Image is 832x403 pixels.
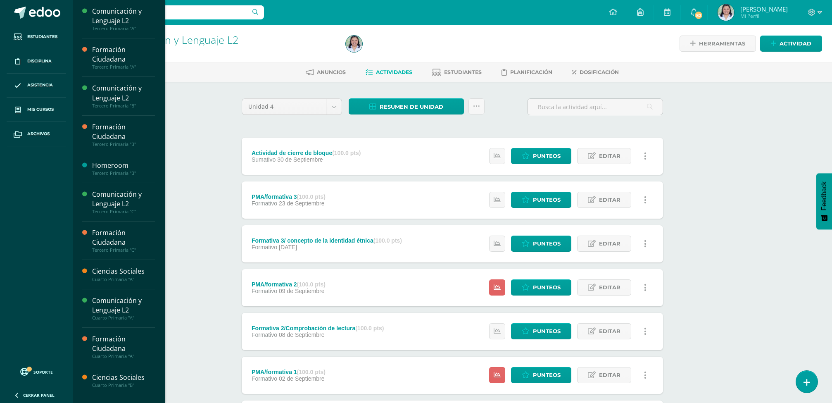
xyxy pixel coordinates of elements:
span: Anuncios [317,69,346,75]
a: Comunicación y Lenguaje L2Tercero Primaria "C" [92,190,155,215]
span: 30 de Septiembre [277,156,323,163]
div: Cuarto Primaria 'A' [104,45,336,53]
span: Editar [599,367,620,383]
span: 02 de Septiembre [279,375,325,382]
span: Resumen de unidad [380,99,443,114]
a: Dosificación [572,66,619,79]
a: Comunicación y Lenguaje L2Cuarto Primaria "A" [92,296,155,321]
a: Disciplina [7,49,66,74]
span: Punteos [533,367,561,383]
div: Tercero Primaria "C" [92,247,155,253]
span: Cerrar panel [23,392,55,398]
div: Formación Ciudadana [92,228,155,247]
span: Mi Perfil [740,12,788,19]
span: Editar [599,280,620,295]
div: Tercero Primaria "A" [92,64,155,70]
a: Punteos [511,236,571,252]
span: Punteos [533,324,561,339]
span: Soporte [33,369,53,375]
strong: (100.0 pts) [373,237,402,244]
a: Comunicación y Lenguaje L2 [104,33,238,47]
div: Cuarto Primaria "B" [92,382,155,388]
span: Punteos [533,192,561,207]
div: Cuarto Primaria "A" [92,277,155,282]
a: Mis cursos [7,98,66,122]
span: Estudiantes [444,69,482,75]
strong: (100.0 pts) [355,325,384,331]
span: [PERSON_NAME] [740,5,788,13]
span: Editar [599,148,620,164]
span: Punteos [533,148,561,164]
span: Punteos [533,236,561,251]
span: Mis cursos [27,106,54,113]
div: Actividad de cierre de bloque [252,150,361,156]
input: Busca un usuario... [78,5,264,19]
a: Comunicación y Lenguaje L2Tercero Primaria "A" [92,7,155,31]
span: Asistencia [27,82,53,88]
span: 09 de Septiembre [279,288,325,294]
span: 23 de Septiembre [279,200,325,207]
span: Estudiantes [27,33,57,40]
div: Homeroom [92,161,155,170]
input: Busca la actividad aquí... [528,99,663,115]
a: Archivos [7,122,66,146]
span: Actividades [376,69,412,75]
span: 08 de Septiembre [279,331,325,338]
span: Disciplina [27,58,52,64]
span: Formativo [252,331,277,338]
div: PMA/formativa 2 [252,281,326,288]
span: Actividad [780,36,811,51]
strong: (100.0 pts) [297,369,326,375]
div: Comunicación y Lenguaje L2 [92,190,155,209]
span: Unidad 4 [248,99,320,114]
div: Comunicación y Lenguaje L2 [92,296,155,315]
span: Editar [599,192,620,207]
button: Feedback - Mostrar encuesta [816,173,832,229]
a: Ciencias SocialesCuarto Primaria "B" [92,373,155,388]
span: Herramientas [699,36,745,51]
a: Actividades [366,66,412,79]
a: Formación CiudadanaTercero Primaria "C" [92,228,155,253]
a: Punteos [511,148,571,164]
strong: (100.0 pts) [297,193,326,200]
span: [DATE] [279,244,297,250]
img: 2e6c258da9ccee66aa00087072d4f1d6.png [718,4,734,21]
div: Tercero Primaria "B" [92,103,155,109]
a: Formación CiudadanaTercero Primaria "B" [92,122,155,147]
span: Formativo [252,375,277,382]
a: Formación CiudadanaCuarto Primaria "A" [92,334,155,359]
div: Cuarto Primaria "A" [92,315,155,321]
div: Formación Ciudadana [92,122,155,141]
a: Ciencias SocialesCuarto Primaria "A" [92,267,155,282]
span: Editar [599,324,620,339]
div: Ciencias Sociales [92,373,155,382]
a: Formación CiudadanaTercero Primaria "A" [92,45,155,70]
a: Punteos [511,192,571,208]
div: Cuarto Primaria "A" [92,353,155,359]
span: Dosificación [580,69,619,75]
div: Formativa 3/ concepto de la identidad étnica [252,237,402,244]
a: Planificación [502,66,552,79]
div: Tercero Primaria "A" [92,26,155,31]
a: Unidad 4 [242,99,342,114]
div: PMA/formativa 3 [252,193,326,200]
a: Actividad [760,36,822,52]
span: Archivos [27,131,50,137]
strong: (100.0 pts) [332,150,361,156]
div: Tercero Primaria "C" [92,209,155,215]
div: Tercero Primaria "B" [92,141,155,147]
span: Planificación [510,69,552,75]
div: Comunicación y Lenguaje L2 [92,7,155,26]
h1: Comunicación y Lenguaje L2 [104,34,336,45]
div: Comunicación y Lenguaje L2 [92,83,155,103]
div: Tercero Primaria "B" [92,170,155,176]
div: PMA/formativa 1 [252,369,326,375]
a: Estudiantes [7,25,66,49]
span: 82 [694,11,703,20]
a: Anuncios [306,66,346,79]
img: 2e6c258da9ccee66aa00087072d4f1d6.png [346,36,362,52]
a: Comunicación y Lenguaje L2Tercero Primaria "B" [92,83,155,108]
span: Formativo [252,200,277,207]
div: Ciencias Sociales [92,267,155,276]
span: Sumativo [252,156,276,163]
